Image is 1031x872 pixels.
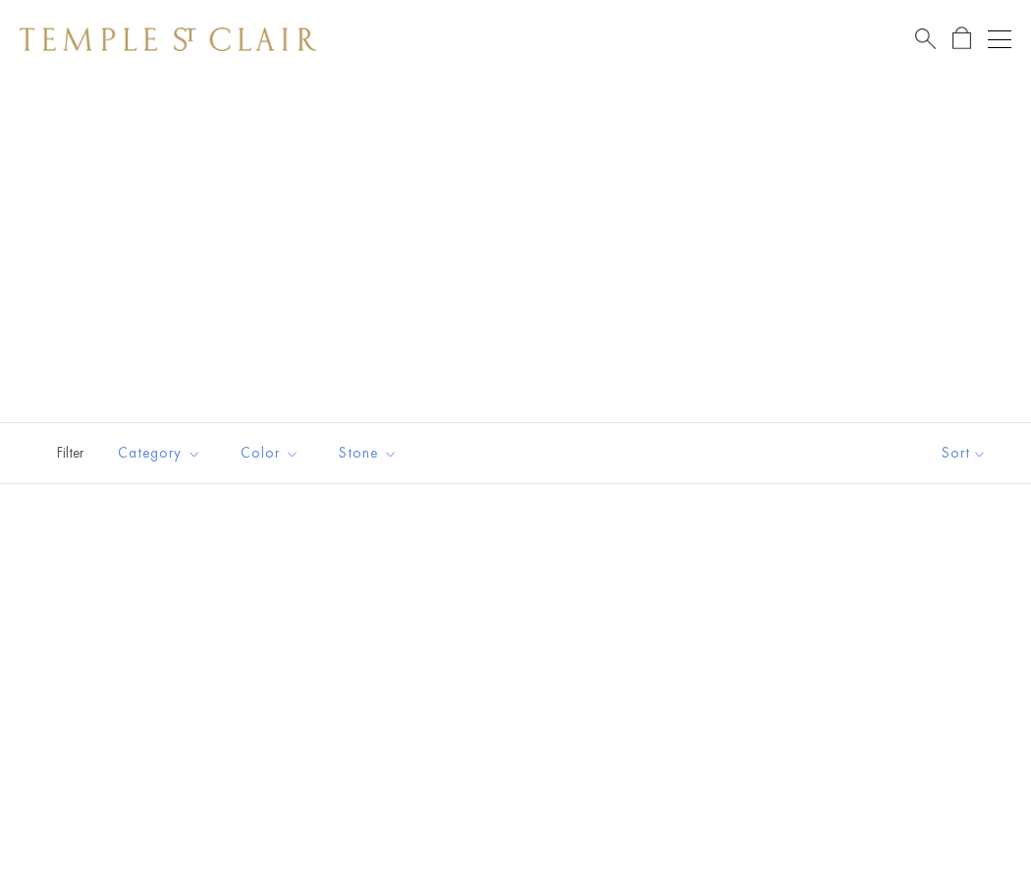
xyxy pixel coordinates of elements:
[329,441,412,465] span: Stone
[108,441,216,465] span: Category
[897,423,1031,483] button: Show sort by
[952,27,971,51] a: Open Shopping Bag
[988,27,1011,51] button: Open navigation
[231,441,314,465] span: Color
[20,27,316,51] img: Temple St. Clair
[324,431,412,475] button: Stone
[103,431,216,475] button: Category
[915,27,936,51] a: Search
[226,431,314,475] button: Color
